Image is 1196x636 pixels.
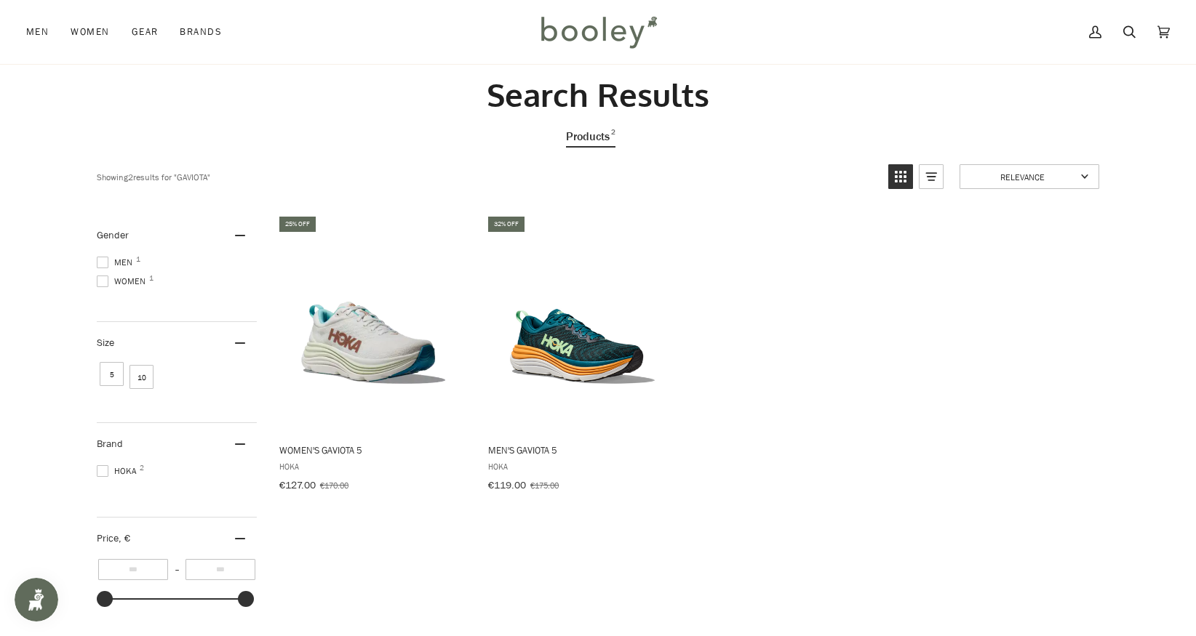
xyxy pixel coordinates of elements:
span: 1 [149,275,154,282]
span: 2 [611,126,615,146]
span: Size: 5 [100,362,124,386]
div: Showing results for " " [97,164,877,189]
a: Men's Gaviota 5 [486,214,679,496]
span: Brands [180,25,222,39]
span: Size [97,336,114,350]
span: Hoka [97,464,140,478]
input: Minimum value [98,559,168,580]
span: €175.00 [530,479,559,491]
span: Hoka [488,460,677,472]
span: Size: 10 [129,365,154,389]
span: 2 [140,464,144,472]
input: Maximum value [186,559,255,580]
a: Women's Gaviota 5 [277,214,470,496]
span: Men [26,25,49,39]
iframe: Button to open loyalty program pop-up [15,578,58,621]
span: €127.00 [279,478,316,492]
span: Women's Gaviota 5 [279,443,468,456]
span: Price [97,531,130,545]
span: Men [97,256,137,269]
span: Men's Gaviota 5 [488,443,677,456]
div: 32% off [488,217,525,232]
img: Hoka Men's Gaviota 5 Deep Lagoon / Sherbet - Booley Galway [486,227,679,419]
span: Women [71,25,109,39]
span: Gear [132,25,159,39]
img: Booley [535,11,662,53]
span: Gender [97,228,129,242]
span: Brand [97,437,123,451]
div: 25% off [279,217,316,232]
img: Hoka Women's Gaviota 5 Frost / Rose Gold - Booley Galway [277,227,470,419]
span: €170.00 [320,479,348,491]
a: View Products Tab [566,126,615,148]
a: View grid mode [888,164,913,189]
span: €119.00 [488,478,526,492]
span: Hoka [279,460,468,472]
a: Sort options [960,164,1099,189]
h2: Search Results [97,75,1099,115]
span: – [168,563,186,576]
span: Relevance [969,170,1076,182]
span: , € [119,531,130,545]
a: View list mode [919,164,944,189]
span: 1 [136,256,140,263]
span: Women [97,275,150,288]
b: 2 [128,170,133,182]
